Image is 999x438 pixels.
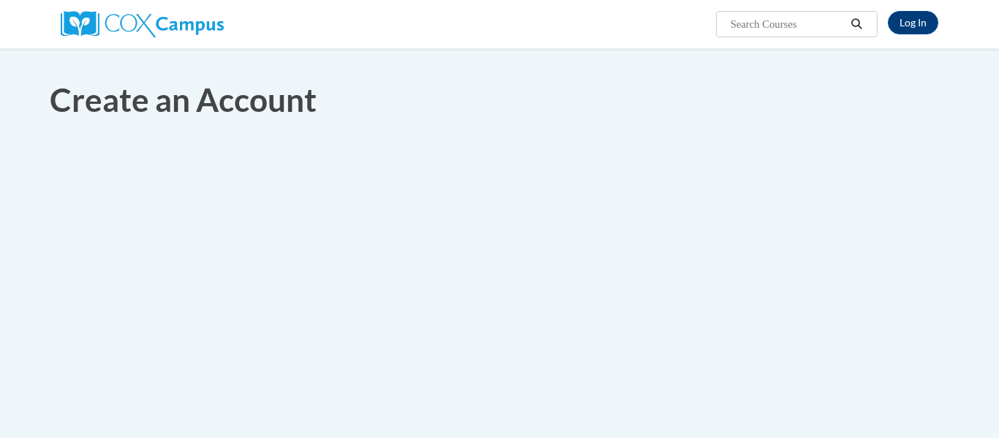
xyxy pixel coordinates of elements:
[61,11,224,37] img: Cox Campus
[729,15,846,33] input: Search Courses
[61,17,224,29] a: Cox Campus
[851,19,864,30] i: 
[888,11,938,34] a: Log In
[846,15,868,33] button: Search
[50,80,317,118] span: Create an Account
